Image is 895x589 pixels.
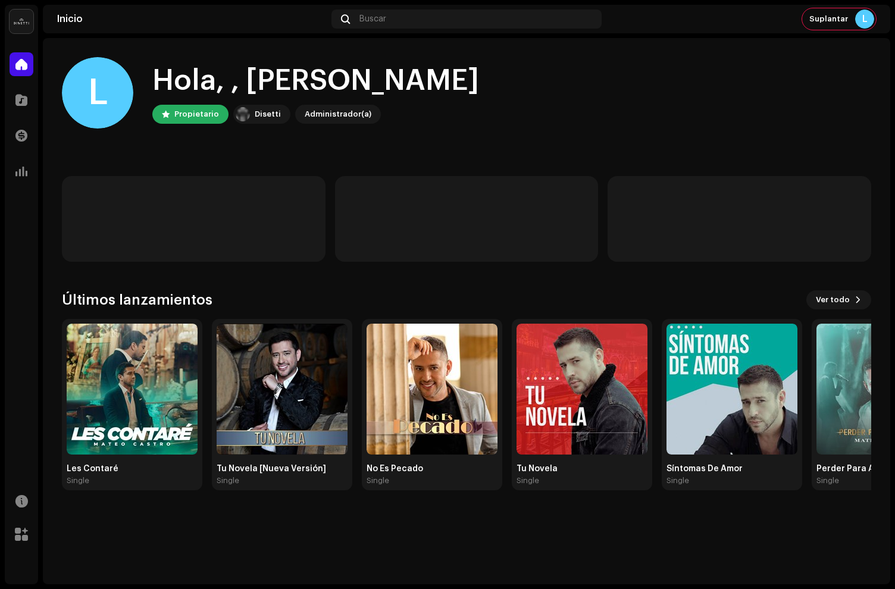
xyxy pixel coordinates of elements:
span: Suplantar [809,14,848,24]
h3: Últimos lanzamientos [62,290,212,309]
img: 02a7c2d3-3c89-4098-b12f-2ff2945c95ee [236,107,250,121]
div: Tu Novela [Nueva Versión] [217,464,348,474]
div: Single [367,476,389,485]
img: 4f04146c-342a-452b-9bef-81510469f1f6 [666,324,797,455]
div: Single [217,476,239,485]
img: cc955a17-7e69-4545-a2ca-619b69ad85ec [517,324,647,455]
img: 49db7587-0674-4409-8b73-58aa2234bb76 [367,324,497,455]
div: L [855,10,874,29]
span: Buscar [359,14,386,24]
div: L [62,57,133,129]
div: Disetti [255,107,281,121]
div: Tu Novela [517,464,647,474]
img: a371208a-c341-447e-949d-ece292d2085f [67,324,198,455]
span: Ver todo [816,288,850,312]
img: b759c8b3-80bf-419f-874a-7eb85f6a9f75 [217,324,348,455]
div: Inicio [57,14,327,24]
img: 02a7c2d3-3c89-4098-b12f-2ff2945c95ee [10,10,33,33]
div: Propietario [174,107,219,121]
div: Single [816,476,839,485]
div: Single [666,476,689,485]
div: No Es Pecado [367,464,497,474]
div: Hola, , [PERSON_NAME] [152,62,479,100]
div: Single [517,476,539,485]
button: Ver todo [806,290,871,309]
div: Síntomas De Amor [666,464,797,474]
div: Les Contaré [67,464,198,474]
div: Administrador(a) [305,107,371,121]
div: Single [67,476,89,485]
